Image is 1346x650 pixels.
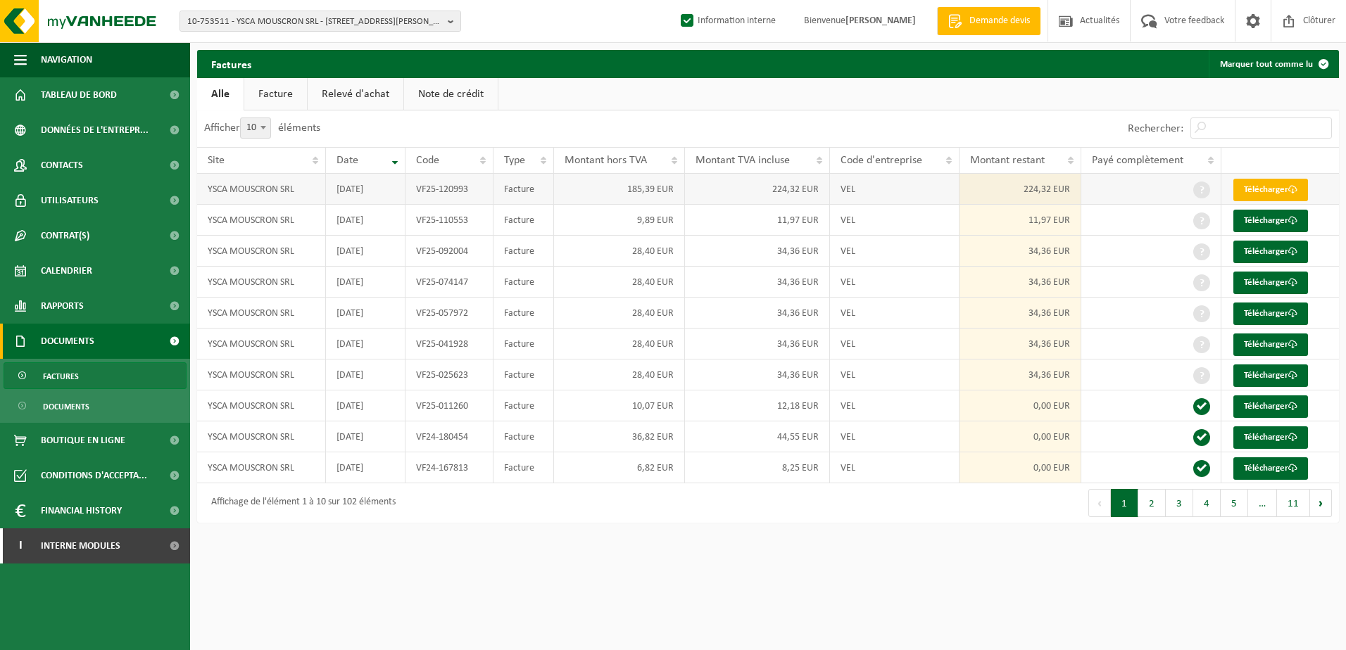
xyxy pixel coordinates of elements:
td: 28,40 EUR [554,298,685,329]
td: YSCA MOUSCRON SRL [197,421,326,452]
button: 5 [1221,489,1248,517]
td: 34,36 EUR [960,359,1081,390]
span: 10 [240,117,271,139]
td: 34,36 EUR [685,267,830,298]
button: Marquer tout comme lu [1209,50,1338,78]
a: Télécharger [1233,179,1308,201]
a: Télécharger [1233,241,1308,263]
a: Demande devis [937,7,1040,35]
span: Documents [43,393,89,420]
td: [DATE] [326,205,405,236]
a: Documents [4,393,187,419]
span: Conditions d'accepta... [41,458,147,493]
a: Télécharger [1233,272,1308,294]
td: [DATE] [326,267,405,298]
td: YSCA MOUSCRON SRL [197,236,326,267]
td: VF25-011260 [405,390,493,421]
span: Demande devis [966,14,1033,28]
td: 8,25 EUR [685,452,830,483]
td: VEL [830,390,960,421]
td: 34,36 EUR [685,359,830,390]
td: YSCA MOUSCRON SRL [197,329,326,359]
td: 12,18 EUR [685,390,830,421]
span: Site [208,155,225,166]
td: YSCA MOUSCRON SRL [197,452,326,483]
td: YSCA MOUSCRON SRL [197,359,326,390]
label: Information interne [678,11,776,32]
td: [DATE] [326,359,405,390]
td: [DATE] [326,452,405,483]
td: VF25-057972 [405,298,493,329]
td: [DATE] [326,390,405,421]
td: 11,97 EUR [960,205,1081,236]
td: 6,82 EUR [554,452,685,483]
td: [DATE] [326,329,405,359]
td: 0,00 EUR [960,390,1081,421]
td: 34,36 EUR [685,298,830,329]
strong: [PERSON_NAME] [845,15,916,26]
td: 185,39 EUR [554,174,685,205]
td: 44,55 EUR [685,421,830,452]
a: Télécharger [1233,426,1308,449]
span: Utilisateurs [41,183,99,218]
button: 3 [1166,489,1193,517]
td: VEL [830,452,960,483]
span: Code d'entreprise [841,155,922,166]
a: Note de crédit [404,78,498,110]
span: Données de l'entrepr... [41,113,149,148]
td: Facture [493,174,554,205]
span: Rapports [41,288,84,324]
div: Affichage de l'élément 1 à 10 sur 102 éléments [204,490,396,516]
td: 10,07 EUR [554,390,685,421]
button: 1 [1111,489,1138,517]
td: 34,36 EUR [960,267,1081,298]
a: Facture [244,78,307,110]
td: VF24-167813 [405,452,493,483]
td: 34,36 EUR [685,329,830,359]
td: VF24-180454 [405,421,493,452]
td: VF25-025623 [405,359,493,390]
td: 34,36 EUR [685,236,830,267]
span: Calendrier [41,253,92,288]
td: VEL [830,267,960,298]
button: Next [1310,489,1332,517]
td: [DATE] [326,298,405,329]
span: Montant hors TVA [565,155,647,166]
td: Facture [493,359,554,390]
span: Payé complètement [1092,155,1183,166]
label: Rechercher: [1128,123,1183,134]
td: [DATE] [326,174,405,205]
button: 11 [1277,489,1310,517]
span: Date [336,155,358,166]
a: Télécharger [1233,333,1308,356]
span: Tableau de bord [41,77,117,113]
td: 224,32 EUR [685,174,830,205]
td: Facture [493,236,554,267]
td: VEL [830,359,960,390]
span: Montant restant [970,155,1045,166]
td: VEL [830,205,960,236]
button: Previous [1088,489,1111,517]
td: YSCA MOUSCRON SRL [197,174,326,205]
td: YSCA MOUSCRON SRL [197,390,326,421]
td: VF25-110553 [405,205,493,236]
span: Type [504,155,525,166]
a: Télécharger [1233,302,1308,325]
td: Facture [493,267,554,298]
span: Documents [41,324,94,359]
button: 4 [1193,489,1221,517]
td: VEL [830,421,960,452]
a: Relevé d'achat [308,78,403,110]
a: Télécharger [1233,364,1308,387]
a: Télécharger [1233,210,1308,232]
td: 224,32 EUR [960,174,1081,205]
td: 34,36 EUR [960,298,1081,329]
td: VEL [830,174,960,205]
td: YSCA MOUSCRON SRL [197,298,326,329]
span: 10-753511 - YSCA MOUSCRON SRL - [STREET_ADDRESS][PERSON_NAME] [187,11,442,32]
td: Facture [493,329,554,359]
a: Télécharger [1233,457,1308,480]
span: … [1248,489,1277,517]
td: 28,40 EUR [554,267,685,298]
span: Montant TVA incluse [696,155,790,166]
